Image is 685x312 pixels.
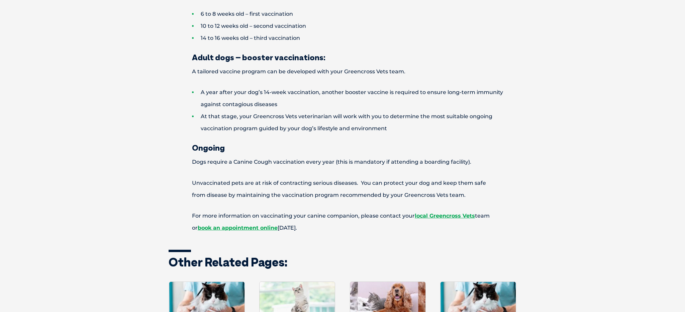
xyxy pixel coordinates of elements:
li: 10 to 12 weeks old – second vaccination [192,20,516,32]
h3: Other related pages: [169,256,516,268]
p: Dogs require a Canine Cough vaccination every year (this is mandatory if attending a boarding fac... [169,156,516,168]
h3: Ongoing [169,144,516,152]
p: For more information on vaccinating your canine companion, please contact your team or [DATE]. [169,210,516,234]
li: At that stage, your Greencross Vets veterinarian will work with you to determine the most suitabl... [192,110,516,135]
h3: Adult dogs – booster vaccinations: [169,53,516,61]
li: A year after your dog’s 14-week vaccination, another booster vaccine is required to ensure long-t... [192,86,516,110]
li: 6 to 8 weeks old – first vaccination [192,8,516,20]
li: 14 to 16 weeks old – third vaccination [192,32,516,44]
a: book an appointment online [198,225,278,231]
p: A tailored vaccine program can be developed with your Greencross Vets team. [169,66,516,78]
p: Unvaccinated pets are at risk of contracting serious diseases. You can protect your dog and keep ... [169,177,516,201]
a: local Greencross Vets [415,213,475,219]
